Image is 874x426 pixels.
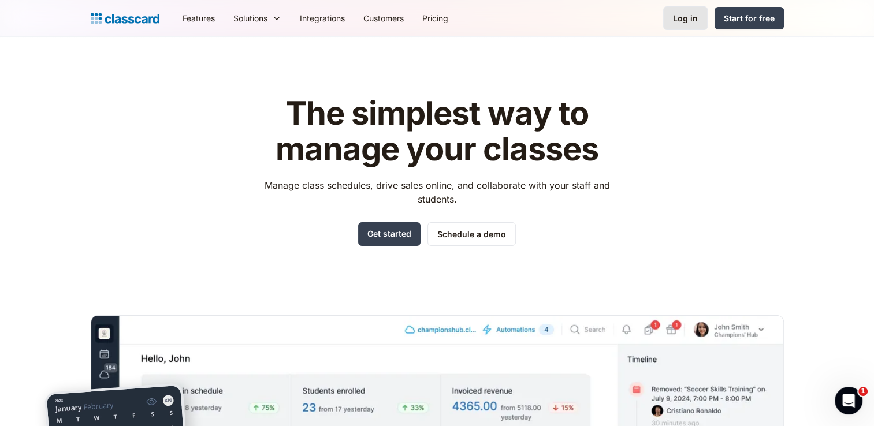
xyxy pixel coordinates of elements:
[233,12,267,24] div: Solutions
[835,387,862,414] iframe: Intercom live chat
[224,5,291,31] div: Solutions
[354,5,413,31] a: Customers
[413,5,458,31] a: Pricing
[254,178,620,206] p: Manage class schedules, drive sales online, and collaborate with your staff and students.
[358,222,421,246] a: Get started
[715,7,784,29] a: Start for free
[427,222,516,246] a: Schedule a demo
[663,6,708,30] a: Log in
[91,10,159,27] a: home
[173,5,224,31] a: Features
[254,96,620,167] h1: The simplest way to manage your classes
[291,5,354,31] a: Integrations
[673,12,698,24] div: Log in
[724,12,775,24] div: Start for free
[858,387,868,396] span: 1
